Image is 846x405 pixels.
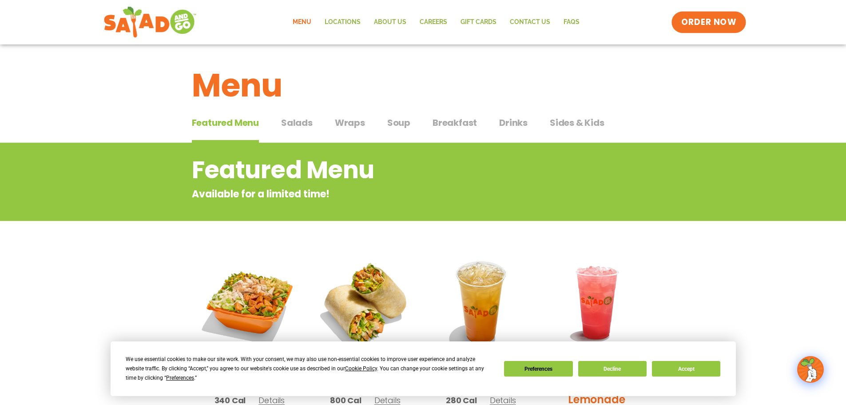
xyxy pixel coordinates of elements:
a: Locations [318,12,367,32]
span: Cookie Policy [345,365,377,372]
a: About Us [367,12,413,32]
p: Available for a limited time! [192,187,583,201]
span: Wraps [335,116,365,129]
img: new-SAG-logo-768×292 [103,4,197,40]
h2: Featured Menu [192,152,583,188]
img: Product photo for Southwest Harvest Wrap [314,251,417,354]
button: Preferences [504,361,572,377]
span: Soup [387,116,410,129]
a: GIFT CARDS [454,12,503,32]
span: Drinks [499,116,528,129]
a: ORDER NOW [671,12,746,33]
a: Menu [286,12,318,32]
a: FAQs [557,12,586,32]
nav: Menu [286,12,586,32]
a: Careers [413,12,454,32]
span: Breakfast [433,116,477,129]
a: Contact Us [503,12,557,32]
span: Preferences [166,375,194,381]
button: Accept [652,361,720,377]
div: We use essential cookies to make our site work. With your consent, we may also use non-essential ... [126,355,493,383]
img: Product photo for Southwest Harvest Salad [199,251,301,354]
button: Decline [578,361,647,377]
div: Tabbed content [192,113,655,143]
span: ORDER NOW [681,16,736,28]
div: Cookie Consent Prompt [111,341,736,396]
span: Salads [281,116,313,129]
img: Product photo for Apple Cider Lemonade [430,251,532,354]
span: Sides & Kids [550,116,604,129]
img: wpChatIcon [798,357,823,382]
h1: Menu [192,61,655,109]
img: Product photo for Blackberry Bramble Lemonade [545,251,648,354]
span: Featured Menu [192,116,259,129]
